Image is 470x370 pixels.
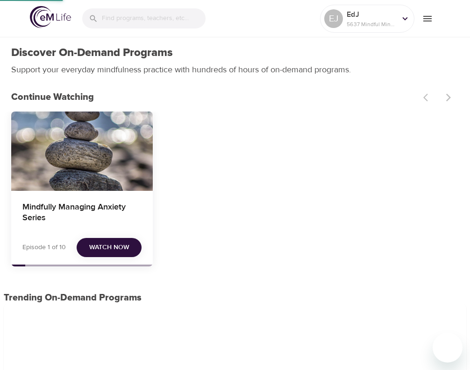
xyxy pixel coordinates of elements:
h4: Mindfully Managing Anxiety Series [22,202,142,224]
h3: Continue Watching [11,92,418,103]
h1: Discover On-Demand Programs [11,46,173,60]
button: menu [414,6,440,31]
h3: Trending On-Demand Programs [4,293,466,303]
button: Watch Now [77,238,142,257]
iframe: Button to launch messaging window [433,333,463,363]
p: Support your everyday mindfulness practice with hundreds of hours of on-demand programs. [11,63,362,76]
p: Episode 1 of 10 [22,243,66,252]
input: Find programs, teachers, etc... [102,8,206,28]
div: EJ [324,9,343,28]
button: Mindfully Managing Anxiety Series [11,112,153,191]
span: Watch Now [89,242,129,253]
p: EdJ [347,9,396,20]
p: 5637 Mindful Minutes [347,20,396,28]
img: logo [30,6,71,28]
